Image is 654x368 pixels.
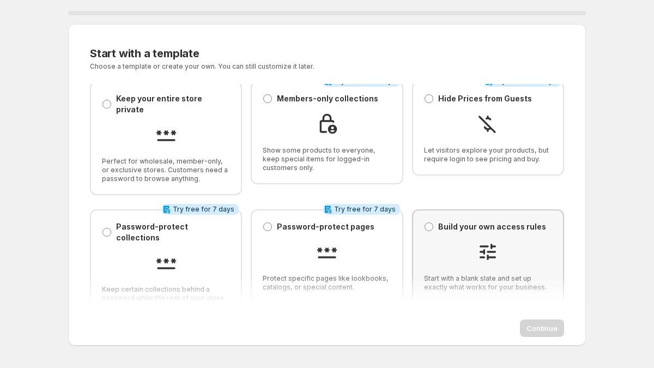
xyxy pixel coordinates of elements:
[424,274,552,292] span: Start with a blank slate and set up exactly what works for your business.
[334,205,396,214] span: Try free for 7 days
[102,285,230,311] span: Keep certain collections behind a password while the rest of your store is open.
[316,241,338,263] img: Password-protect pages
[90,47,199,60] span: Start with a template
[155,252,177,274] img: Password-protect collections
[155,124,177,146] img: Keep your entire store private
[90,62,435,71] p: Choose a template or create your own. You can still customize it later.
[173,205,234,214] span: Try free for 7 days
[438,221,546,232] p: Build your own access rules
[316,113,338,135] img: Members-only collections
[102,157,230,183] span: Perfect for wholesale, member-only, or exclusive stores. Customers need a password to browse anyt...
[263,274,391,292] span: Protect specific pages like lookbooks, catalogs, or special content.
[438,93,532,104] p: Hide Prices from Guests
[277,93,378,104] p: Members-only collections
[116,221,230,243] p: Password-protect collections
[477,241,499,263] img: Build your own access rules
[116,93,230,115] p: Keep your entire store private
[277,221,374,232] p: Password-protect pages
[263,146,391,172] span: Show some products to everyone, keep special items for logged-in customers only.
[424,146,552,164] span: Let visitors explore your products, but require login to see pricing and buy.
[477,113,499,135] img: Hide Prices from Guests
